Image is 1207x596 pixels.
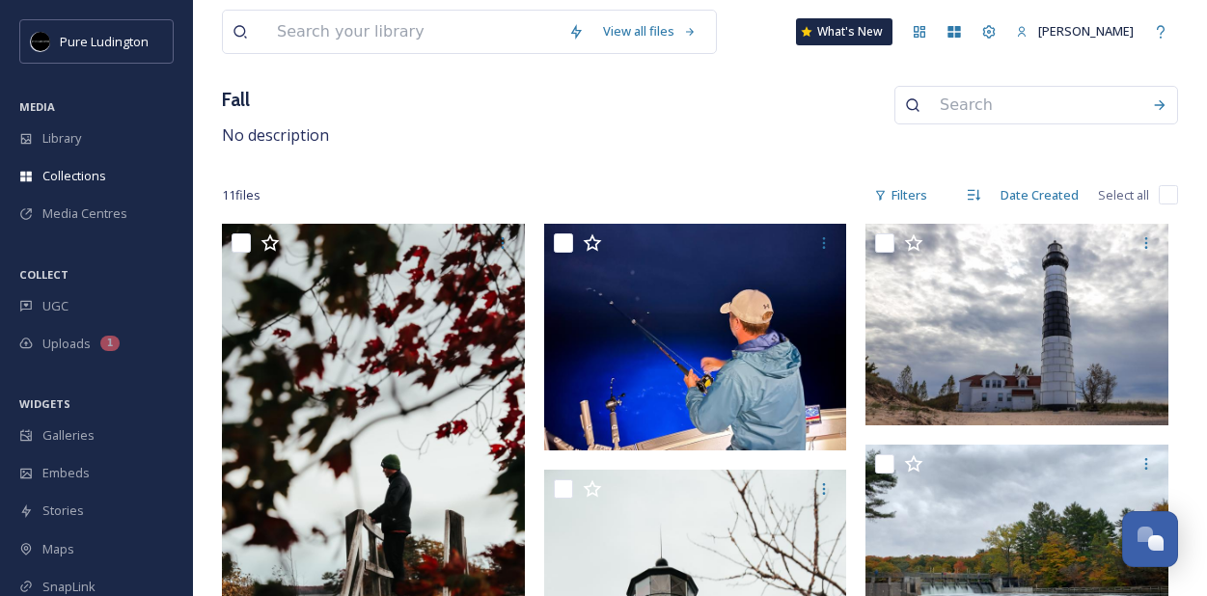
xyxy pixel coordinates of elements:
img: IMG_7126.jpg [544,224,847,451]
h3: Fall [222,86,329,114]
span: Uploads [42,335,91,353]
div: Filters [864,176,937,214]
span: Stories [42,501,84,520]
a: [PERSON_NAME] [1006,13,1143,50]
span: Pure Ludington [60,33,149,50]
span: No description [222,124,329,146]
span: Select all [1098,186,1149,204]
span: MEDIA [19,99,55,114]
span: Library [42,129,81,148]
span: 11 file s [222,186,261,204]
img: pureludingtonF-2.png [31,32,50,51]
span: Collections [42,167,106,185]
a: What's New [796,18,892,45]
div: 1 [100,336,120,351]
span: WIDGETS [19,396,70,411]
div: Date Created [991,176,1088,214]
span: SnapLink [42,578,96,596]
input: Search your library [267,11,559,53]
button: Open Chat [1122,511,1178,567]
a: View all files [593,13,706,50]
span: UGC [42,297,69,315]
span: Maps [42,540,74,558]
span: Media Centres [42,204,127,223]
span: Galleries [42,426,95,445]
span: [PERSON_NAME] [1038,22,1134,40]
span: Embeds [42,464,90,482]
span: COLLECT [19,267,69,282]
input: Search [930,84,1142,126]
img: 8W9A3290.jpg [865,224,1168,425]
